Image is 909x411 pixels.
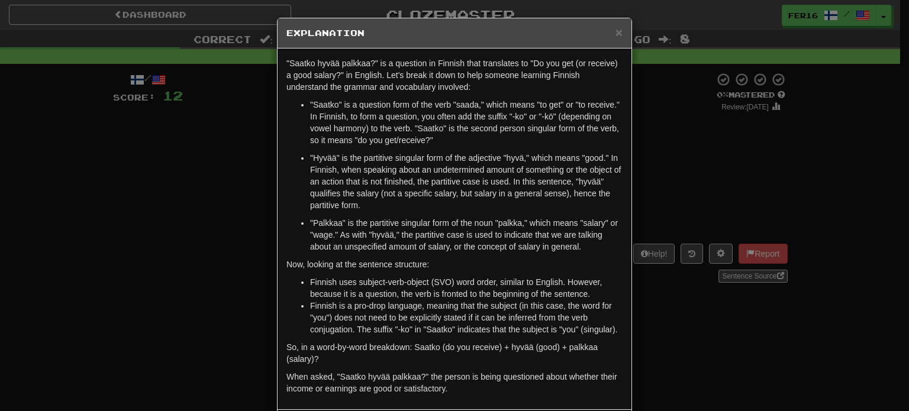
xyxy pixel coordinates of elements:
p: When asked, "Saatko hyvää palkkaa?" the person is being questioned about whether their income or ... [286,371,623,394]
p: "Saatko hyvää palkkaa?" is a question in Finnish that translates to "Do you get (or receive) a go... [286,57,623,93]
p: "Palkkaa" is the partitive singular form of the noun "palkka," which means "salary" or "wage." As... [310,217,623,253]
p: Now, looking at the sentence structure: [286,258,623,270]
span: × [615,25,623,39]
li: Finnish uses subject-verb-object (SVO) word order, similar to English. However, because it is a q... [310,276,623,300]
button: Close [615,26,623,38]
h5: Explanation [286,27,623,39]
li: Finnish is a pro-drop language, meaning that the subject (in this case, the word for "you") does ... [310,300,623,335]
p: So, in a word-by-word breakdown: Saatko (do you receive) + hyvää (good) + palkkaa (salary)? [286,341,623,365]
p: "Saatko" is a question form of the verb "saada," which means "to get" or "to receive." In Finnish... [310,99,623,146]
p: "Hyvää" is the partitive singular form of the adjective "hyvä," which means "good." In Finnish, w... [310,152,623,211]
